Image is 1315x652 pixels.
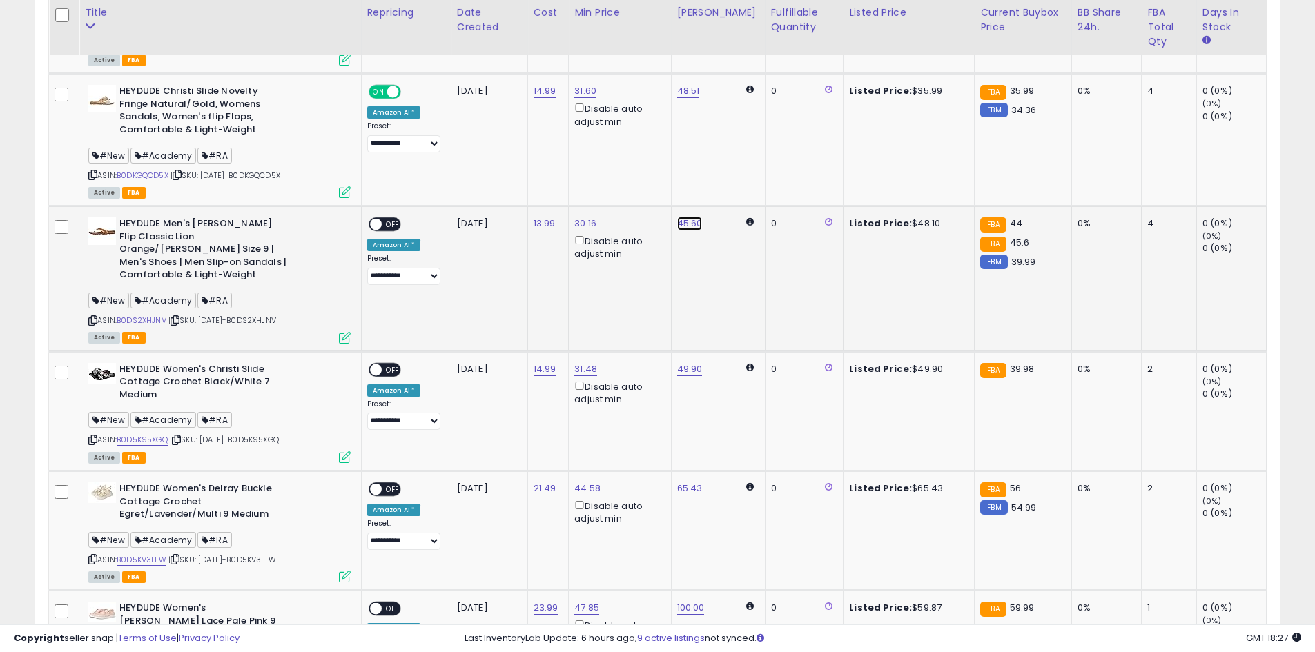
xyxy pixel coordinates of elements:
img: 31fuzg1b3xL._SL40_.jpg [88,482,116,503]
span: OFF [382,219,404,230]
a: B0DKGQCD5X [117,170,168,181]
div: 0% [1078,85,1131,97]
small: FBM [980,255,1007,269]
span: 39.99 [1011,255,1036,268]
a: 65.43 [677,482,703,495]
small: FBA [980,363,1006,378]
img: 31xOfq3Q+OL._SL40_.jpg [88,217,116,245]
span: All listings currently available for purchase on Amazon [88,452,120,464]
span: | SKU: [DATE]-B0DS2XHJNV [168,315,276,326]
a: B0D5K95XGQ [117,434,168,446]
a: 45.60 [677,217,703,230]
div: [DATE] [457,217,512,230]
div: $59.87 [849,602,964,614]
b: Listed Price: [849,601,912,614]
small: (0%) [1202,376,1222,387]
div: BB Share 24h. [1078,6,1136,34]
a: 31.48 [574,362,597,376]
span: All listings currently available for purchase on Amazon [88,55,120,66]
b: HEYDUDE Women's Delray Buckle Cottage Crochet Egret/Lavender/Multi 9 Medium [119,482,287,524]
a: 21.49 [534,482,556,495]
div: 0 [771,482,833,495]
div: 2 [1147,482,1186,495]
img: 31L6fsOFsUL._SL40_.jpg [88,85,116,112]
div: FBA Total Qty [1147,6,1191,49]
a: 44.58 [574,482,601,495]
div: 0% [1078,602,1131,614]
div: $48.10 [849,217,964,230]
div: 0 [771,602,833,614]
div: 0 (0%) [1202,602,1266,614]
small: FBA [980,602,1006,617]
span: 56 [1010,482,1021,495]
div: 0 [771,217,833,230]
a: Privacy Policy [179,631,240,644]
div: Amazon AI * [367,504,421,516]
small: Days In Stock. [1202,34,1211,47]
div: ASIN: [88,85,351,197]
div: Fulfillable Quantity [771,6,838,34]
div: 0 (0%) [1202,242,1266,255]
b: HEYDUDE Women's [PERSON_NAME] Lace Pale Pink 9 Medium [119,602,287,644]
span: #Academy [130,148,196,164]
span: FBA [122,55,146,66]
small: FBA [980,217,1006,233]
div: 0 (0%) [1202,363,1266,375]
div: $35.99 [849,85,964,97]
b: HEYDUDE Christi Slide Novelty Fringe Natural/Gold, Womens Sandals, Women's flip Flops, Comfortabl... [119,85,287,139]
div: ASIN: [88,482,351,581]
div: $65.43 [849,482,964,495]
div: 4 [1147,85,1186,97]
span: #RA [197,412,232,428]
span: FBA [122,452,146,464]
div: 0 [771,363,833,375]
div: Days In Stock [1202,6,1260,34]
span: 39.98 [1010,362,1035,375]
div: Listed Price [849,6,968,20]
div: Preset: [367,399,440,431]
span: 45.6 [1010,236,1030,249]
a: B0D5KV3LLW [117,554,166,566]
a: 14.99 [534,362,556,376]
div: Preset: [367,121,440,152]
span: All listings currently available for purchase on Amazon [88,332,120,344]
span: #Academy [130,293,196,308]
div: Amazon AI * [367,384,421,397]
a: 14.99 [534,84,556,98]
span: ON [370,86,387,98]
div: Cost [534,6,563,20]
div: Amazon AI * [367,106,421,119]
span: OFF [382,603,404,615]
span: 54.99 [1011,501,1037,514]
div: Disable auto adjust min [574,379,660,406]
div: [DATE] [457,482,512,495]
a: B0DS2XHJNV [117,315,166,326]
span: OFF [382,364,404,375]
span: #RA [197,293,232,308]
div: Preset: [367,519,440,550]
a: 100.00 [677,601,705,615]
span: #RA [197,148,232,164]
span: 35.99 [1010,84,1035,97]
div: ASIN: [88,363,351,462]
span: #New [88,148,129,164]
div: ASIN: [88,217,351,342]
div: Date Created [457,6,522,34]
span: #Academy [130,412,196,428]
div: seller snap | | [14,632,240,645]
div: 0 (0%) [1202,217,1266,230]
b: Listed Price: [849,482,912,495]
div: Title [85,6,355,20]
span: | SKU: [DATE]-B0DKGQCD5X [171,170,280,181]
b: Listed Price: [849,362,912,375]
div: Repricing [367,6,445,20]
span: OFF [382,484,404,495]
img: 417K5QuAFKL._SL40_.jpg [88,363,116,384]
div: 0 (0%) [1202,482,1266,495]
a: 30.16 [574,217,596,230]
div: Disable auto adjust min [574,233,660,260]
div: 0 (0%) [1202,85,1266,97]
a: 47.85 [574,601,599,615]
a: 49.90 [677,362,703,376]
a: 23.99 [534,601,558,615]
